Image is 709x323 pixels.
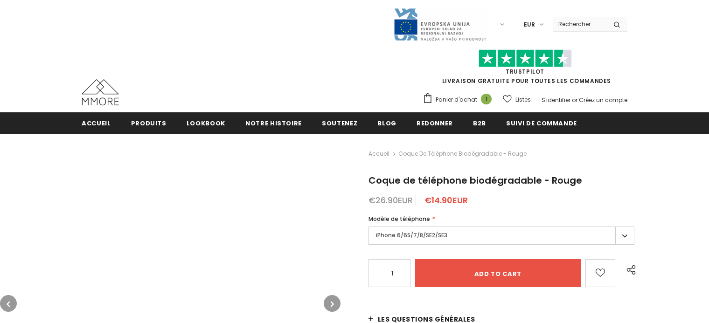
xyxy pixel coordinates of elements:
[187,112,225,133] a: Lookbook
[245,112,302,133] a: Notre histoire
[524,20,535,29] span: EUR
[368,148,389,159] a: Accueil
[368,227,634,245] label: iPhone 6/6S/7/8/SE2/SE3
[579,96,627,104] a: Créez un compte
[82,119,111,128] span: Accueil
[423,54,627,85] span: LIVRAISON GRATUITE POUR TOUTES LES COMMANDES
[424,194,468,206] span: €14.90EUR
[515,95,531,104] span: Listes
[473,112,486,133] a: B2B
[377,112,396,133] a: Blog
[131,119,167,128] span: Produits
[393,7,487,41] img: Javni Razpis
[479,49,572,68] img: Faites confiance aux étoiles pilotes
[542,96,570,104] a: S'identifier
[423,93,496,107] a: Panier d'achat 1
[393,20,487,28] a: Javni Razpis
[82,79,119,105] img: Cas MMORE
[503,91,531,108] a: Listes
[377,119,396,128] span: Blog
[322,112,357,133] a: soutenez
[187,119,225,128] span: Lookbook
[322,119,357,128] span: soutenez
[473,119,486,128] span: B2B
[506,119,577,128] span: Suivi de commande
[436,95,477,104] span: Panier d'achat
[415,259,581,287] input: Add to cart
[82,112,111,133] a: Accueil
[481,94,492,104] span: 1
[572,96,577,104] span: or
[506,68,544,76] a: TrustPilot
[506,112,577,133] a: Suivi de commande
[368,174,582,187] span: Coque de téléphone biodégradable - Rouge
[245,119,302,128] span: Notre histoire
[368,194,413,206] span: €26.90EUR
[131,112,167,133] a: Produits
[417,112,453,133] a: Redonner
[368,215,430,223] span: Modèle de téléphone
[417,119,453,128] span: Redonner
[398,148,527,159] span: Coque de téléphone biodégradable - Rouge
[553,17,606,31] input: Search Site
